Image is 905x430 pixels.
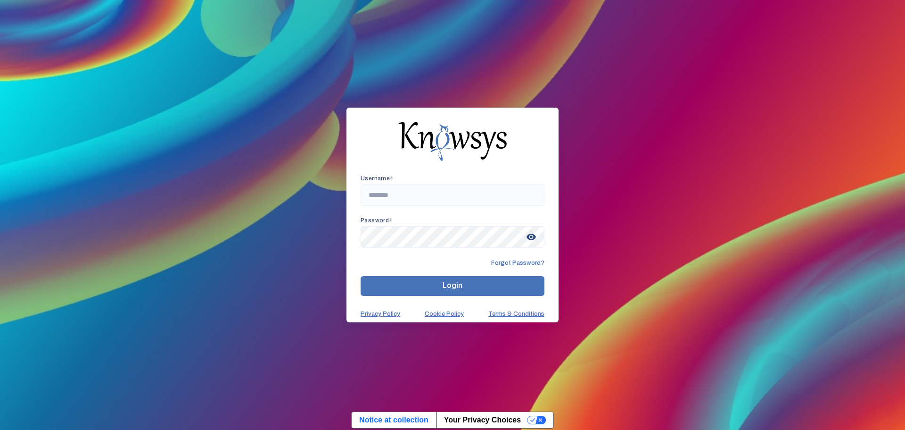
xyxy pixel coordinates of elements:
[436,412,553,428] button: Your Privacy Choices
[488,310,544,318] a: Terms & Conditions
[425,310,464,318] a: Cookie Policy
[361,175,394,182] app-required-indication: Username
[398,122,507,160] img: knowsys-logo.png
[361,217,393,224] app-required-indication: Password
[443,281,462,290] span: Login
[352,412,436,428] a: Notice at collection
[361,310,400,318] a: Privacy Policy
[361,276,544,296] button: Login
[523,228,540,245] span: visibility
[491,259,544,267] span: Forgot Password?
